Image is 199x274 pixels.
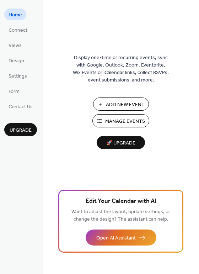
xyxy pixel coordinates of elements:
[4,85,24,97] a: Form
[86,196,156,206] span: Edit Your Calendar with AI
[71,207,170,224] span: Want to adjust the layout, update settings, or change the design? The assistant can help.
[4,54,28,66] a: Design
[97,136,145,149] button: 🚀 Upgrade
[105,118,145,125] span: Manage Events
[4,24,32,36] a: Connect
[4,100,37,112] a: Contact Us
[4,9,26,20] a: Home
[73,54,169,84] span: Display one-time or recurring events, sync with Google, Outlook, Zoom, Eventbrite, Wix Events or ...
[93,98,149,111] button: Add New Event
[106,101,145,109] span: Add New Event
[4,39,26,51] a: Views
[9,103,33,111] span: Contact Us
[4,70,31,81] a: Settings
[96,235,136,242] span: Open AI Assistant
[101,138,141,148] span: 🚀 Upgrade
[92,114,149,127] button: Manage Events
[9,27,27,34] span: Connect
[10,127,32,134] span: Upgrade
[9,73,27,80] span: Settings
[9,42,22,49] span: Views
[9,57,24,65] span: Design
[86,230,156,246] button: Open AI Assistant
[4,123,37,136] button: Upgrade
[9,88,20,95] span: Form
[9,11,22,19] span: Home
